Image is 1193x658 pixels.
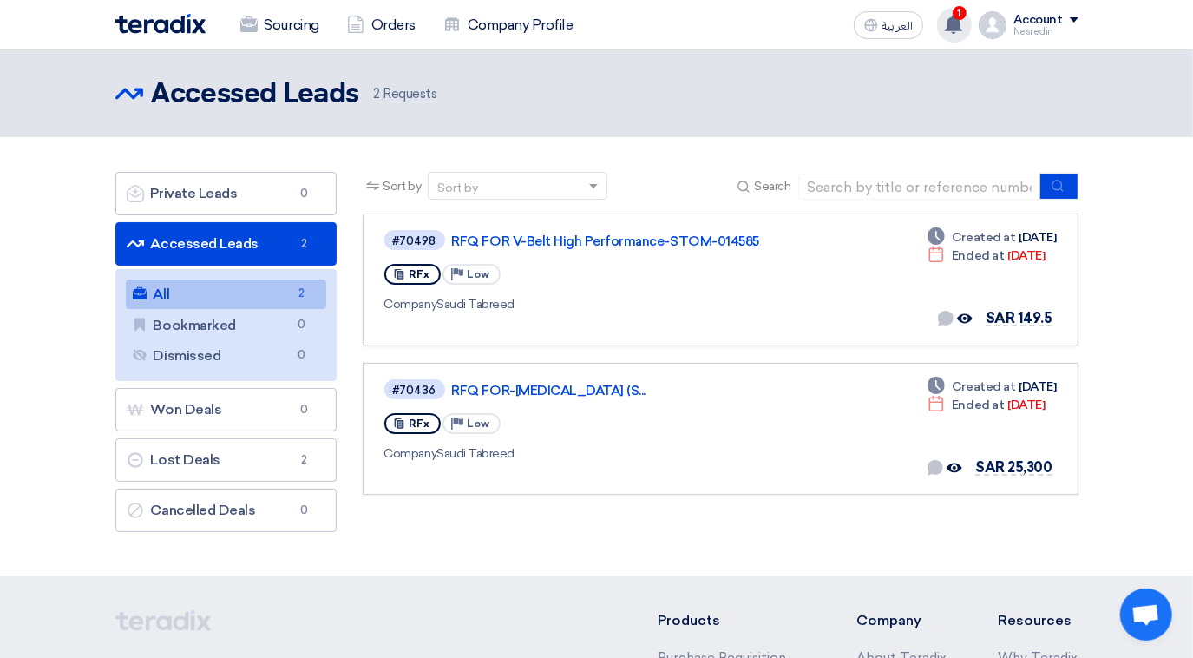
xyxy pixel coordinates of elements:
[294,235,315,253] span: 2
[798,174,1041,200] input: Search by title or reference number
[1013,13,1063,28] div: Account
[452,383,886,398] a: RFQ FOR-[MEDICAL_DATA] (S...
[928,396,1045,414] div: [DATE]
[393,235,436,247] div: #70498
[292,285,312,303] span: 2
[437,179,478,197] div: Sort by
[979,11,1006,39] img: profile_test.png
[952,378,1015,396] span: Created at
[856,610,947,631] li: Company
[384,295,889,313] div: Saudi Tabreed
[115,438,337,482] a: Lost Deals2
[952,247,1004,265] span: Ended at
[952,228,1015,247] span: Created at
[429,6,587,44] a: Company Profile
[952,396,1004,414] span: Ended at
[754,177,790,195] span: Search
[986,310,1052,326] span: SAR 149.5
[975,459,1052,476] span: SAR 25,300
[115,222,337,266] a: Accessed Leads2
[468,418,490,430] span: Low
[854,11,923,39] button: العربية
[294,185,315,202] span: 0
[410,418,430,430] span: RFx
[115,388,337,431] a: Won Deals0
[115,172,337,215] a: Private Leads0
[393,385,436,396] div: #70436
[410,268,430,280] span: RFx
[452,234,886,249] a: RFQ FOR V-Belt High Performance-STOM-014585
[373,86,380,102] span: 2
[383,177,422,195] span: Sort by
[126,311,326,340] a: Bookmarked
[292,346,312,365] span: 0
[294,502,315,519] span: 0
[115,489,337,532] a: Cancelled Deals0
[115,14,206,34] img: Teradix logo
[928,378,1056,396] div: [DATE]
[126,280,326,309] a: All
[1013,27,1078,36] div: Nesredin
[152,77,359,112] h2: Accessed Leads
[384,297,437,312] span: Company
[333,6,429,44] a: Orders
[468,268,490,280] span: Low
[126,341,326,371] a: Dismissed
[1120,589,1172,641] a: Open chat
[928,228,1056,247] div: [DATE]
[658,610,804,631] li: Products
[294,451,315,469] span: 2
[384,444,889,463] div: Saudi Tabreed
[882,20,913,32] span: العربية
[999,610,1078,631] li: Resources
[373,84,437,104] span: Requests
[226,6,333,44] a: Sourcing
[928,247,1045,265] div: [DATE]
[294,401,315,418] span: 0
[292,316,312,334] span: 0
[953,6,967,20] span: 1
[384,446,437,461] span: Company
